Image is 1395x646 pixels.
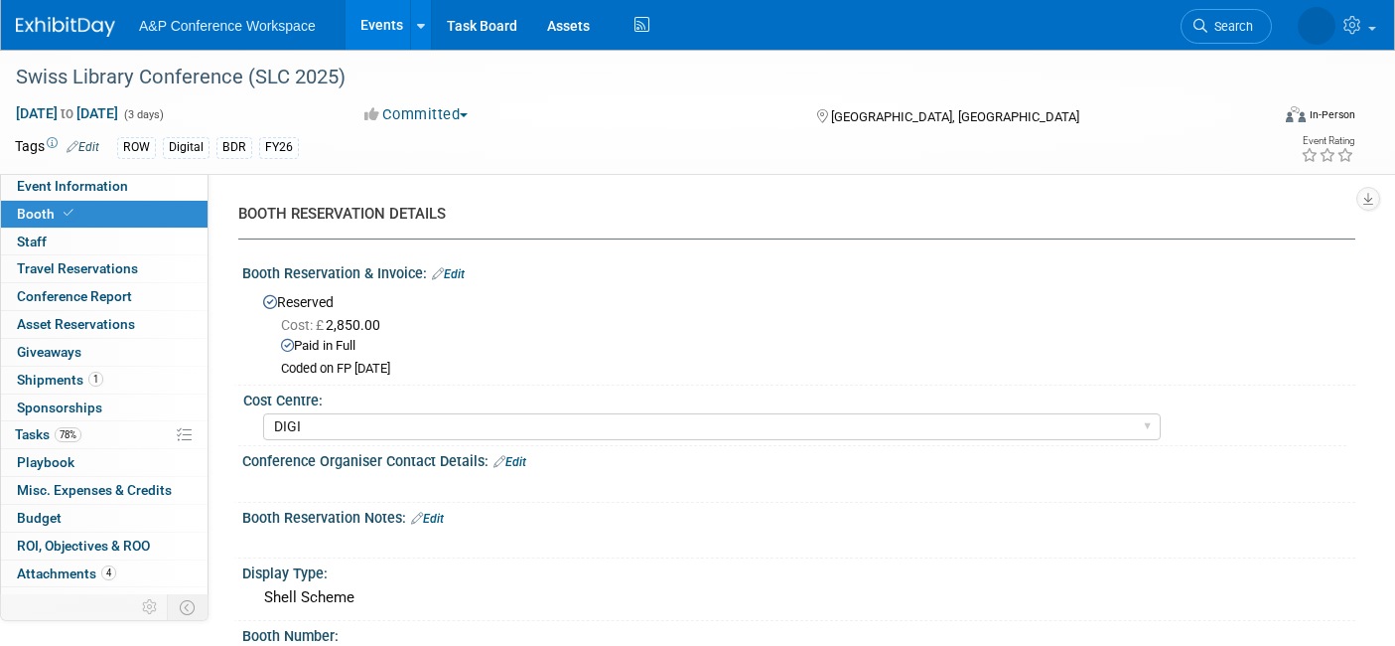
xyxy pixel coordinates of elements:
a: Conference Report [1,283,208,310]
a: Misc. Expenses & Credits [1,477,208,504]
span: Misc. Expenses & Credits [17,482,172,498]
span: 4 [101,565,116,580]
span: (3 days) [122,108,164,121]
span: Shipments [17,372,103,388]
a: Sponsorships [1,395,208,421]
i: Booth reservation complete [64,208,73,219]
span: Asset Reservations [17,316,135,332]
button: Committed [357,104,476,125]
div: Event Format [1157,103,1355,133]
a: Event Information [1,173,208,200]
div: FY26 [259,137,299,158]
div: Booth Number: [242,621,1355,646]
span: Attachments [17,565,116,581]
td: Tags [15,136,99,159]
div: Event Rating [1301,136,1354,146]
div: In-Person [1309,107,1355,122]
span: [DATE] [DATE] [15,104,119,122]
div: Swiss Library Conference (SLC 2025) [9,60,1241,95]
div: Shell Scheme [257,582,1340,613]
a: Budget [1,505,208,532]
span: 78% [55,427,81,442]
a: Asset Reservations [1,311,208,338]
td: Toggle Event Tabs [168,594,209,620]
a: Search [1181,9,1272,44]
span: 1 [88,372,103,387]
span: Travel Reservations [17,260,138,276]
img: ExhibitDay [16,17,115,37]
a: Edit [67,140,99,154]
span: Search [1207,19,1253,34]
div: Display Type: [242,559,1355,583]
a: Tasks78% [1,421,208,448]
span: Giveaways [17,344,81,360]
a: Attachments4 [1,561,208,587]
a: Edit [493,455,526,469]
div: Paid in Full [281,337,1340,356]
span: Staff [17,234,47,249]
td: Personalize Event Tab Strip [133,594,168,620]
a: Playbook [1,449,208,476]
div: Reserved [257,287,1340,378]
img: Anne Weston [1298,7,1335,45]
div: BDR [216,137,252,158]
span: to [58,105,76,121]
span: Tasks [15,426,81,442]
div: BOOTH RESERVATION DETAILS [238,204,1340,225]
span: Event Information [17,178,128,194]
a: Giveaways [1,339,208,366]
a: more [1,587,208,614]
a: Edit [411,512,444,526]
span: more [13,592,45,608]
a: Edit [432,267,465,281]
a: Staff [1,229,208,255]
div: ROW [117,137,156,158]
div: Cost Centre: [243,386,1346,410]
div: Digital [163,137,209,158]
div: Coded on FP [DATE] [281,361,1340,378]
span: [GEOGRAPHIC_DATA], [GEOGRAPHIC_DATA] [831,109,1079,124]
img: Format-Inperson.png [1286,106,1306,122]
span: Budget [17,510,62,526]
span: ROI, Objectives & ROO [17,538,150,554]
span: Sponsorships [17,400,102,415]
a: ROI, Objectives & ROO [1,533,208,560]
span: Playbook [17,454,74,470]
span: 2,850.00 [281,317,388,333]
span: A&P Conference Workspace [139,18,316,34]
a: Travel Reservations [1,255,208,282]
span: Booth [17,206,77,222]
div: Conference Organiser Contact Details: [242,446,1355,472]
div: Booth Reservation & Invoice: [242,258,1355,284]
a: Shipments1 [1,367,208,394]
span: Cost: £ [281,317,326,333]
span: Conference Report [17,288,132,304]
a: Booth [1,201,208,228]
div: Booth Reservation Notes: [242,503,1355,529]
